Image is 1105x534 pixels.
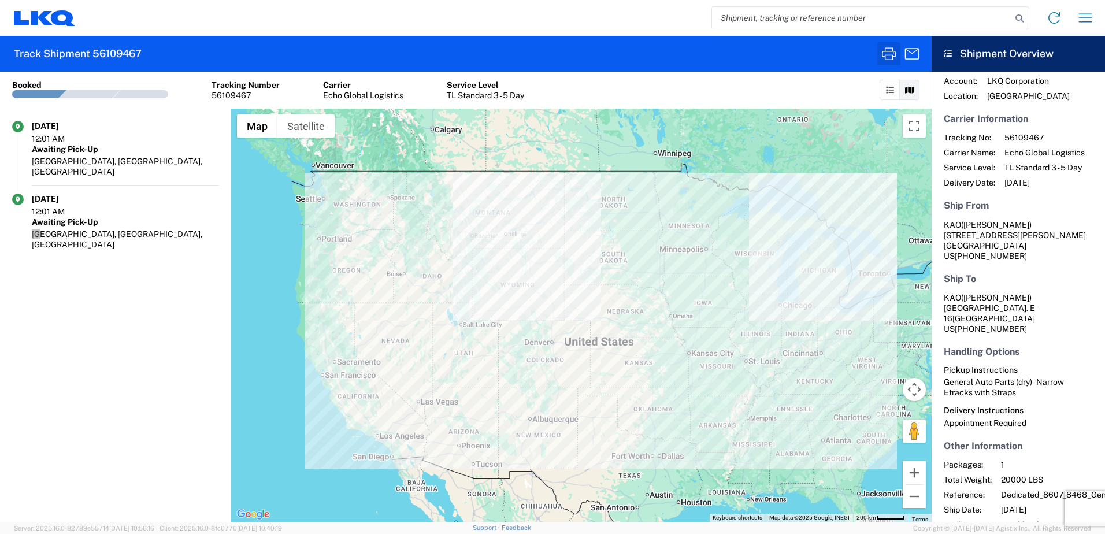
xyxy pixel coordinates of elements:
[944,113,1093,124] h5: Carrier Information
[32,229,219,250] div: [GEOGRAPHIC_DATA], [GEOGRAPHIC_DATA], [GEOGRAPHIC_DATA]
[712,7,1011,29] input: Shipment, tracking or reference number
[473,524,502,531] a: Support
[903,485,926,508] button: Zoom out
[502,524,531,531] a: Feedback
[1004,132,1085,143] span: 56109467
[912,516,928,522] a: Terms
[323,90,403,101] div: Echo Global Logistics
[944,162,995,173] span: Service Level:
[447,90,524,101] div: TL Standard 3 - 5 Day
[160,525,282,532] span: Client: 2025.16.0-8fc0770
[944,346,1093,357] h5: Handling Options
[212,90,280,101] div: 56109467
[212,80,280,90] div: Tracking Number
[856,514,876,521] span: 200 km
[955,251,1027,261] span: [PHONE_NUMBER]
[944,440,1093,451] h5: Other Information
[234,507,272,522] a: Open this area in Google Maps (opens a new window)
[944,231,1086,240] span: [STREET_ADDRESS][PERSON_NAME]
[32,133,90,144] div: 12:01 AM
[932,36,1105,72] header: Shipment Overview
[944,273,1093,284] h5: Ship To
[1004,162,1085,173] span: TL Standard 3 - 5 Day
[944,418,1093,428] div: Appointment Required
[944,292,1093,334] address: [GEOGRAPHIC_DATA] US
[237,114,277,138] button: Show street map
[944,365,1093,375] h6: Pickup Instructions
[913,523,1091,533] span: Copyright © [DATE]-[DATE] Agistix Inc., All Rights Reserved
[944,406,1093,416] h6: Delivery Instructions
[944,147,995,158] span: Carrier Name:
[903,420,926,443] button: Drag Pegman onto the map to open Street View
[447,80,524,90] div: Service Level
[961,220,1032,229] span: ([PERSON_NAME])
[944,91,978,101] span: Location:
[277,114,335,138] button: Show satellite imagery
[944,505,992,515] span: Ship Date:
[944,377,1093,398] div: General Auto Parts (dry) - Narrow Etracks with Straps
[769,514,850,521] span: Map data ©2025 Google, INEGI
[323,80,403,90] div: Carrier
[32,121,90,131] div: [DATE]
[944,132,995,143] span: Tracking No:
[944,220,961,229] span: KAO
[234,507,272,522] img: Google
[853,514,909,522] button: Map Scale: 200 km per 46 pixels
[32,217,219,227] div: Awaiting Pick-Up
[903,378,926,401] button: Map camera controls
[961,293,1032,302] span: ([PERSON_NAME])
[713,514,762,522] button: Keyboard shortcuts
[32,144,219,154] div: Awaiting Pick-Up
[237,525,282,532] span: [DATE] 10:40:19
[944,200,1093,211] h5: Ship From
[944,489,992,500] span: Reference:
[109,525,154,532] span: [DATE] 10:56:16
[14,525,154,532] span: Server: 2025.16.0-82789e55714
[903,461,926,484] button: Zoom in
[944,76,978,86] span: Account:
[944,459,992,470] span: Packages:
[987,91,1070,101] span: [GEOGRAPHIC_DATA]
[12,80,42,90] div: Booked
[944,520,992,530] span: Mode:
[32,156,219,177] div: [GEOGRAPHIC_DATA], [GEOGRAPHIC_DATA], [GEOGRAPHIC_DATA]
[944,220,1093,261] address: [GEOGRAPHIC_DATA] US
[944,474,992,485] span: Total Weight:
[32,194,90,204] div: [DATE]
[1004,177,1085,188] span: [DATE]
[955,324,1027,333] span: [PHONE_NUMBER]
[987,76,1070,86] span: LKQ Corporation
[1004,147,1085,158] span: Echo Global Logistics
[944,177,995,188] span: Delivery Date:
[903,114,926,138] button: Toggle fullscreen view
[14,47,142,61] h2: Track Shipment 56109467
[944,293,1038,323] span: KAO [GEOGRAPHIC_DATA]. E-16
[32,206,90,217] div: 12:01 AM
